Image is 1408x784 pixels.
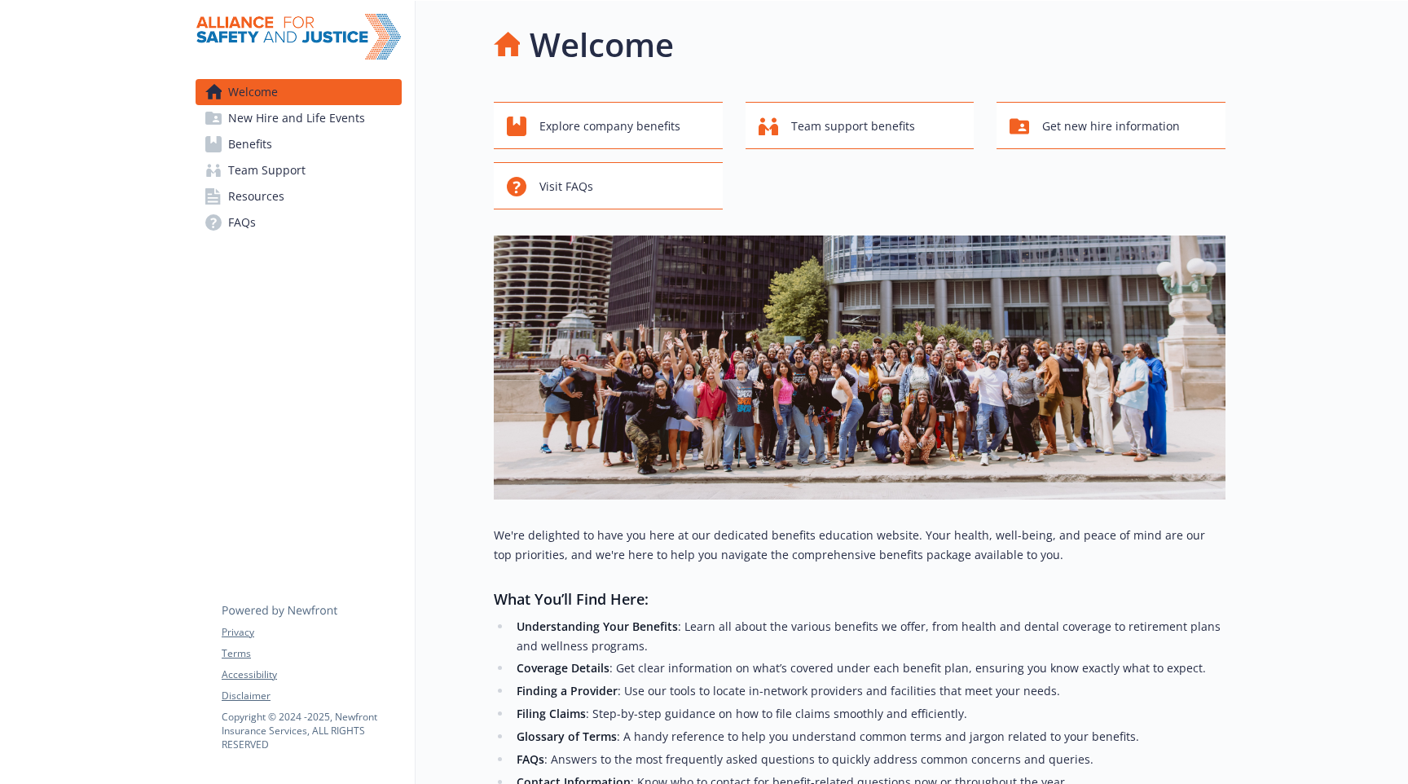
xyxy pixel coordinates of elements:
[222,667,401,682] a: Accessibility
[539,111,680,142] span: Explore company benefits
[196,131,402,157] a: Benefits
[997,102,1225,149] button: Get new hire information
[517,619,678,634] strong: Understanding Your Benefits
[512,727,1225,747] li: : A handy reference to help you understand common terms and jargon related to your benefits.
[512,658,1225,678] li: : Get clear information on what’s covered under each benefit plan, ensuring you know exactly what...
[196,209,402,236] a: FAQs
[517,729,617,744] strong: Glossary of Terms
[746,102,975,149] button: Team support benefits
[1042,111,1180,142] span: Get new hire information
[494,236,1225,500] img: overview page banner
[228,209,256,236] span: FAQs
[517,660,609,676] strong: Coverage Details
[512,617,1225,656] li: : Learn all about the various benefits we offer, from health and dental coverage to retirement pl...
[222,710,401,751] p: Copyright © 2024 - 2025 , Newfront Insurance Services, ALL RIGHTS RESERVED
[494,162,723,209] button: Visit FAQs
[222,625,401,640] a: Privacy
[196,183,402,209] a: Resources
[228,105,365,131] span: New Hire and Life Events
[539,171,593,202] span: Visit FAQs
[517,751,544,767] strong: FAQs
[494,588,1225,610] h3: What You’ll Find Here:
[530,20,674,69] h1: Welcome
[494,102,723,149] button: Explore company benefits
[196,79,402,105] a: Welcome
[791,111,915,142] span: Team support benefits
[517,683,618,698] strong: Finding a Provider
[228,157,306,183] span: Team Support
[512,750,1225,769] li: : Answers to the most frequently asked questions to quickly address common concerns and queries.
[196,105,402,131] a: New Hire and Life Events
[517,706,586,721] strong: Filing Claims
[228,79,278,105] span: Welcome
[512,681,1225,701] li: : Use our tools to locate in-network providers and facilities that meet your needs.
[196,157,402,183] a: Team Support
[494,526,1225,565] p: We're delighted to have you here at our dedicated benefits education website. Your health, well-b...
[222,689,401,703] a: Disclaimer
[228,131,272,157] span: Benefits
[512,704,1225,724] li: : Step-by-step guidance on how to file claims smoothly and efficiently.
[228,183,284,209] span: Resources
[222,646,401,661] a: Terms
